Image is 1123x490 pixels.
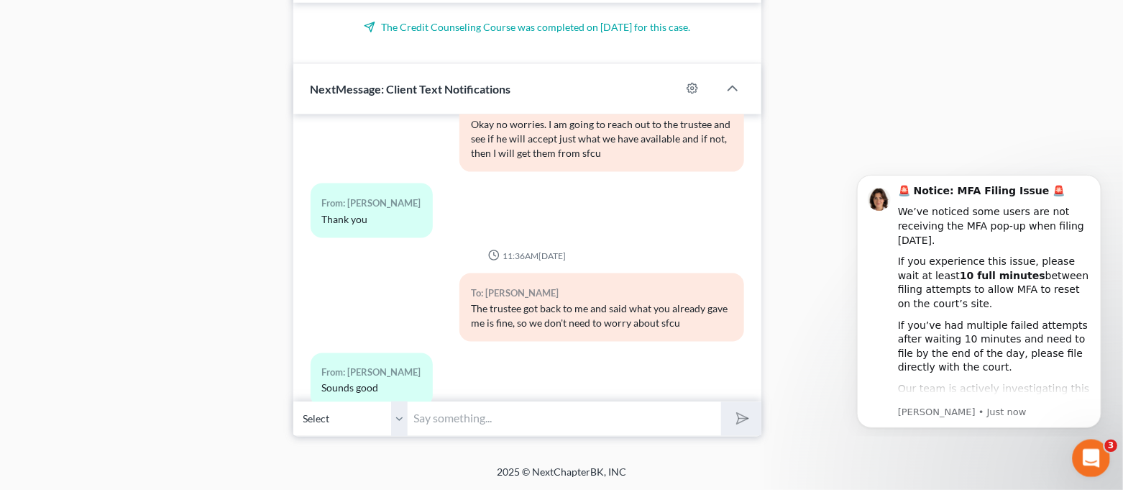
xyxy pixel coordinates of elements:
[471,117,732,160] div: Okay no worries. I am going to reach out to the trustee and see if he will accept just what we ha...
[311,250,744,262] div: 11:36AM[DATE]
[322,212,421,227] div: Thank you
[1105,440,1118,453] span: 3
[471,285,732,301] div: To: [PERSON_NAME]
[322,365,421,381] div: From: [PERSON_NAME]
[311,82,511,96] span: NextMessage: Client Text Notifications
[311,20,744,35] p: The Credit Counseling Course was completed on [DATE] for this case.
[322,381,421,396] div: Sounds good
[322,195,421,212] div: From: [PERSON_NAME]
[835,162,1123,437] iframe: Intercom notifications message
[408,401,722,437] input: Say something...
[1073,440,1111,478] iframe: Intercom live chat
[471,301,732,330] div: The trustee got back to me and said what you already gave me is fine, so we don't need to worry a...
